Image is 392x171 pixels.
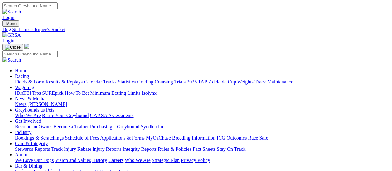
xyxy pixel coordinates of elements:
[27,102,67,107] a: [PERSON_NAME]
[15,152,27,157] a: About
[15,113,41,118] a: Who We Are
[15,113,390,118] div: Greyhounds as Pets
[172,135,215,140] a: Breeding Information
[46,79,83,84] a: Results & Replays
[187,79,236,84] a: 2025 TAB Adelaide Cup
[174,79,186,84] a: Trials
[92,158,107,163] a: History
[42,113,89,118] a: Retire Your Greyhound
[15,135,64,140] a: Bookings & Scratchings
[65,90,89,96] a: How To Bet
[155,79,173,84] a: Coursing
[53,124,89,129] a: Become a Trainer
[90,90,140,96] a: Minimum Betting Limits
[142,90,157,96] a: Isolynx
[5,45,21,50] img: Close
[15,74,29,79] a: Racing
[15,124,52,129] a: Become an Owner
[15,141,48,146] a: Care & Integrity
[2,44,23,51] button: Toggle navigation
[15,130,31,135] a: Industry
[181,158,210,163] a: Privacy Policy
[90,124,139,129] a: Purchasing a Greyhound
[15,96,46,101] a: News & Media
[15,102,390,107] div: News & Media
[15,90,390,96] div: Wagering
[15,158,390,163] div: About
[15,102,26,107] a: News
[15,68,27,73] a: Home
[15,79,44,84] a: Fields & Form
[125,158,151,163] a: Who We Are
[15,158,54,163] a: We Love Our Dogs
[100,135,145,140] a: Applications & Forms
[146,135,171,140] a: MyOzChase
[193,146,215,152] a: Fact Sheets
[24,44,29,49] img: logo-grsa-white.png
[2,57,21,63] img: Search
[158,146,191,152] a: Rules & Policies
[90,113,134,118] a: GAP SA Assessments
[255,79,293,84] a: Track Maintenance
[15,79,390,85] div: Racing
[108,158,123,163] a: Careers
[137,79,153,84] a: Grading
[248,135,268,140] a: Race Safe
[2,15,14,20] a: Login
[42,90,63,96] a: SUREpick
[103,79,117,84] a: Tracks
[15,163,42,169] a: Bar & Dining
[2,38,14,43] a: Login
[15,135,390,141] div: Industry
[152,158,180,163] a: Strategic Plan
[15,118,41,124] a: Get Involved
[84,79,102,84] a: Calendar
[118,79,136,84] a: Statistics
[2,9,21,15] img: Search
[2,2,58,9] input: Search
[15,90,41,96] a: [DATE] Tips
[15,107,54,112] a: Greyhounds as Pets
[55,158,91,163] a: Vision and Values
[2,32,21,38] img: GRSA
[15,124,390,130] div: Get Involved
[141,124,164,129] a: Syndication
[15,85,34,90] a: Wagering
[2,51,58,57] input: Search
[15,146,390,152] div: Care & Integrity
[217,146,245,152] a: Stay On Track
[6,21,17,26] span: Menu
[123,146,157,152] a: Integrity Reports
[65,135,99,140] a: Schedule of Fees
[92,146,121,152] a: Injury Reports
[51,146,91,152] a: Track Injury Rebate
[217,135,247,140] a: ICG Outcomes
[15,146,50,152] a: Stewards Reports
[2,27,390,32] a: Dog Statistics - Rupee's Rocket
[2,20,19,27] button: Toggle navigation
[237,79,254,84] a: Weights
